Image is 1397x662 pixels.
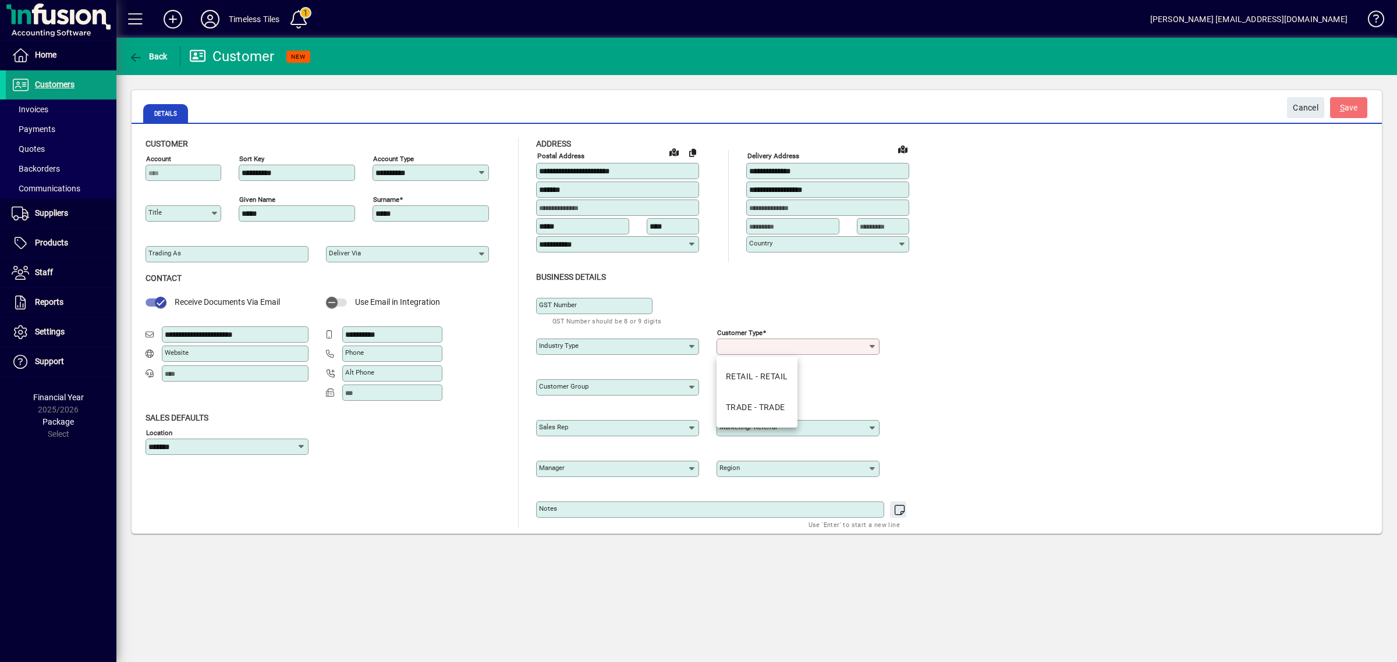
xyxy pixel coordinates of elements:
[552,314,662,328] mat-hint: GST Number should be 8 or 9 digits
[536,139,571,148] span: Address
[6,41,116,70] a: Home
[146,273,182,283] span: Contact
[717,361,797,392] mat-option: RETAIL - RETAIL
[192,9,229,30] button: Profile
[35,208,68,218] span: Suppliers
[345,348,364,357] mat-label: Phone
[6,347,116,376] a: Support
[239,155,264,163] mat-label: Sort key
[717,328,763,336] mat-label: Customer type
[116,46,180,67] app-page-header-button: Back
[146,155,171,163] mat-label: Account
[726,401,785,414] div: TRADE - TRADE
[717,392,797,423] mat-option: TRADE - TRADE
[12,164,60,173] span: Backorders
[154,9,192,30] button: Add
[665,143,683,161] a: View on map
[12,144,45,154] span: Quotes
[536,272,606,282] span: Business details
[1340,98,1358,118] span: ave
[35,50,56,59] span: Home
[726,371,788,383] div: RETAIL - RETAIL
[1287,97,1324,118] button: Cancel
[35,238,68,247] span: Products
[6,179,116,198] a: Communications
[373,155,414,163] mat-label: Account Type
[539,382,588,390] mat-label: Customer group
[1359,2,1382,40] a: Knowledge Base
[126,46,171,67] button: Back
[33,393,84,402] span: Financial Year
[539,341,579,350] mat-label: Industry type
[809,518,900,531] mat-hint: Use 'Enter' to start a new line
[6,99,116,119] a: Invoices
[6,119,116,139] a: Payments
[345,368,374,376] mat-label: Alt Phone
[6,159,116,179] a: Backorders
[35,327,65,336] span: Settings
[355,297,440,307] span: Use Email in Integration
[6,229,116,258] a: Products
[35,268,53,277] span: Staff
[239,195,275,204] mat-label: Given name
[749,239,772,247] mat-label: Country
[146,139,188,148] span: Customer
[1293,98,1318,118] span: Cancel
[1340,103,1345,112] span: S
[6,258,116,287] a: Staff
[539,423,568,431] mat-label: Sales rep
[146,428,172,436] mat-label: Location
[42,417,74,426] span: Package
[6,318,116,347] a: Settings
[12,105,48,114] span: Invoices
[6,139,116,159] a: Quotes
[6,288,116,317] a: Reports
[329,249,361,257] mat-label: Deliver via
[148,208,162,216] mat-label: Title
[12,184,80,193] span: Communications
[35,297,63,307] span: Reports
[146,413,208,422] span: Sales defaults
[12,124,55,134] span: Payments
[189,47,275,66] div: Customer
[683,143,702,162] button: Copy to Delivery address
[6,199,116,228] a: Suppliers
[129,52,168,61] span: Back
[165,348,189,357] mat-label: Website
[373,195,399,204] mat-label: Surname
[35,80,75,89] span: Customers
[35,357,64,366] span: Support
[175,297,280,307] span: Receive Documents Via Email
[893,140,912,158] a: View on map
[539,464,565,472] mat-label: Manager
[1150,10,1348,29] div: [PERSON_NAME] [EMAIL_ADDRESS][DOMAIN_NAME]
[539,301,577,309] mat-label: GST Number
[539,504,557,512] mat-label: Notes
[719,464,740,472] mat-label: Region
[148,249,181,257] mat-label: Trading as
[291,53,306,60] span: NEW
[229,10,279,29] div: Timeless Tiles
[1330,97,1367,118] button: Save
[143,104,188,123] span: Details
